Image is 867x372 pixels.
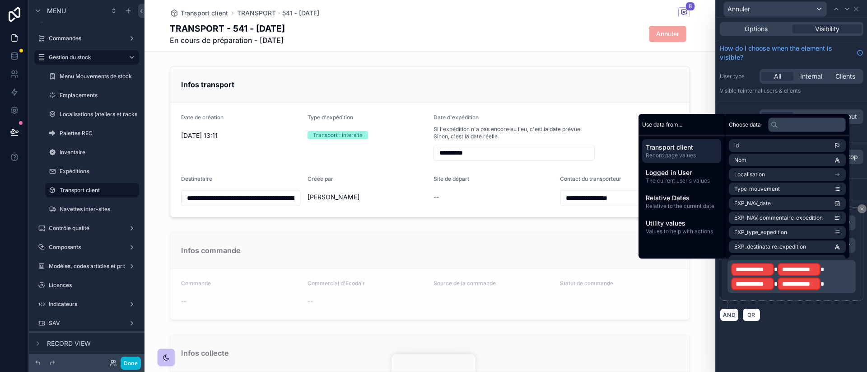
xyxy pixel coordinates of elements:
[646,219,718,228] span: Utility values
[60,92,137,99] label: Emplacements
[45,126,139,141] a: Palettes REC
[646,202,718,210] span: Relative to the current date
[720,87,863,94] p: Visible to
[60,149,137,156] label: Inventaire
[678,7,690,19] button: 8
[639,136,725,242] div: scrollable content
[720,44,853,62] span: How do I choose when the element is visible?
[45,164,139,179] a: Expéditions
[60,187,134,194] label: Transport client
[800,72,822,81] span: Internal
[805,112,818,121] span: With
[60,130,137,137] label: Palettes REC
[34,240,139,254] a: Composants
[646,143,718,152] span: Transport client
[237,9,319,18] a: TRANSPORT - 541 - [DATE]
[742,308,760,321] button: OR
[646,228,718,235] span: Values to help with actions
[774,72,781,81] span: All
[34,278,139,292] a: Licences
[170,9,228,18] a: Transport client
[45,88,139,103] a: Emplacements
[47,339,91,348] span: Record view
[34,221,139,235] a: Contrôle qualité
[60,168,137,175] label: Expéditions
[170,35,285,46] span: En cours de préparation - [DATE]
[47,6,66,15] span: Menu
[774,112,781,121] span: All
[49,282,137,289] label: Licences
[646,177,718,184] span: The current user's values
[720,73,756,80] label: User type
[723,1,827,17] button: Annuler
[746,311,757,318] span: OR
[34,316,139,330] a: SAV
[49,301,125,308] label: Indicateurs
[45,69,139,84] a: Menu Mouvements de stock
[45,145,139,160] a: Inventaire
[729,121,761,128] span: Choose data
[49,263,127,270] label: Modèles, codes articles et prix
[49,244,125,251] label: Composants
[60,111,139,118] label: Localisations (ateliers et racks)
[685,2,695,11] span: 8
[835,72,855,81] span: Clients
[720,308,739,321] button: AND
[646,168,718,177] span: Logged in User
[34,297,139,311] a: Indicateurs
[720,44,863,62] a: How do I choose when the element is visible?
[49,225,125,232] label: Contrôle qualité
[49,35,125,42] label: Commandes
[45,183,139,198] a: Transport client
[121,357,141,370] button: Done
[720,113,756,120] label: User roles
[815,24,839,33] span: Visibility
[45,107,139,122] a: Localisations (ateliers et racks)
[745,24,768,33] span: Options
[34,259,139,273] a: Modèles, codes articles et prix
[49,320,125,327] label: SAV
[743,87,801,94] span: Internal users & clients
[60,206,137,213] label: Navettes inter-sites
[49,54,121,61] label: Gestion du stock
[181,9,228,18] span: Transport client
[646,193,718,202] span: Relative Dates
[60,73,137,80] label: Menu Mouvements de stock
[34,31,139,46] a: Commandes
[642,121,682,128] span: Use data from...
[834,112,857,121] span: Without
[34,50,139,65] a: Gestion du stock
[646,152,718,159] span: Record page values
[727,5,750,14] span: Annuler
[170,22,285,35] h1: TRANSPORT - 541 - [DATE]
[45,202,139,217] a: Navettes inter-sites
